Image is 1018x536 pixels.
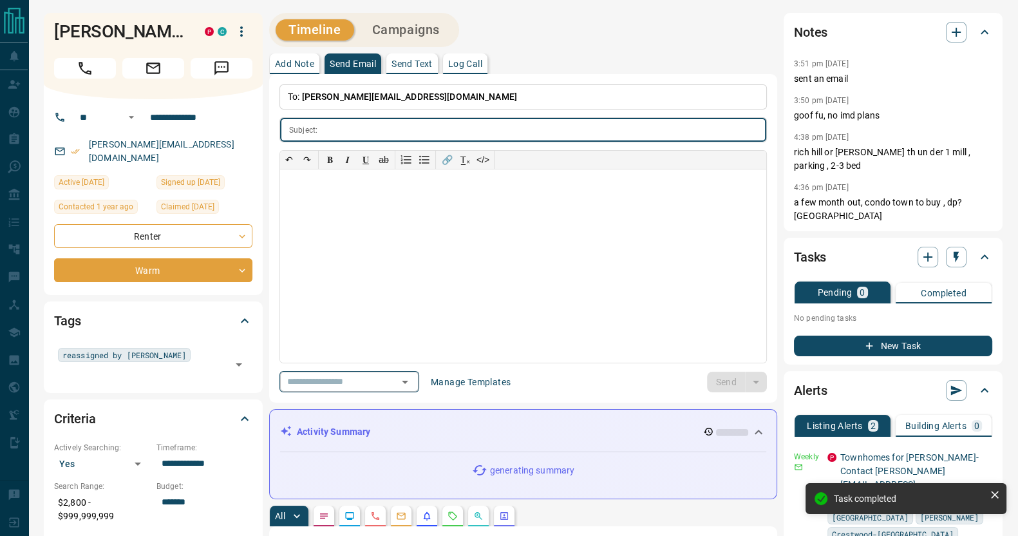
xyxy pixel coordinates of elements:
span: reassigned by [PERSON_NAME] [62,349,186,361]
h2: Criteria [54,408,96,429]
span: Contacted 1 year ago [59,200,133,213]
h2: Tasks [794,247,826,267]
svg: Email [794,463,803,472]
p: generating summary [490,464,574,477]
p: Building Alerts [905,421,966,430]
button: ↷ [298,151,316,169]
div: Alerts [794,375,992,406]
p: Completed [921,289,966,298]
button: 𝐔 [357,151,375,169]
span: Call [54,58,116,79]
h2: Tags [54,311,80,331]
p: Budget: [156,481,252,492]
button: Bullet list [415,151,433,169]
p: goof fu, no imd plans [794,109,992,122]
p: 2 [871,421,876,430]
h2: Notes [794,22,827,43]
div: property.ca [205,27,214,36]
svg: Requests [448,511,458,521]
button: T̲ₓ [456,151,474,169]
span: Message [191,58,252,79]
div: split button [707,372,767,392]
p: Add Note [275,59,314,68]
p: Subject: [289,124,317,136]
p: 4:36 pm [DATE] [794,183,849,192]
p: 4:38 pm [DATE] [794,133,849,142]
div: Activity Summary [280,420,766,444]
p: Send Email [330,59,376,68]
div: Tags [54,305,252,336]
p: Log Call [448,59,482,68]
p: rich hill or [PERSON_NAME] th un der 1 mill , parking , 2-3 bed [794,146,992,173]
span: Claimed [DATE] [161,200,214,213]
div: Tue Jun 04 2024 [54,200,150,218]
div: property.ca [827,453,836,462]
button: 🔗 [438,151,456,169]
div: Task completed [834,493,985,504]
span: [PERSON_NAME][EMAIL_ADDRESS][DOMAIN_NAME] [302,91,517,102]
span: 𝐔 [363,155,369,165]
p: Listing Alerts [807,421,863,430]
button: Numbered list [397,151,415,169]
div: Tue Jun 04 2024 [156,200,252,218]
div: condos.ca [218,27,227,36]
button: Open [124,110,139,125]
svg: Emails [396,511,406,521]
button: New Task [794,336,992,356]
p: a few month out, condo town to buy , dp? [GEOGRAPHIC_DATA] [794,196,992,223]
h2: Alerts [794,380,827,401]
span: Active [DATE] [59,176,104,189]
button: Open [396,373,414,391]
div: Thu Mar 25 2021 [156,175,252,193]
p: Weekly [794,451,820,463]
svg: Calls [370,511,381,521]
div: Notes [794,17,992,48]
div: Criteria [54,403,252,434]
p: Send Text [391,59,433,68]
p: 0 [860,288,865,297]
h1: [PERSON_NAME] [54,21,185,42]
p: 3:51 pm [DATE] [794,59,849,68]
s: ab [379,155,389,165]
a: Townhomes for [PERSON_NAME]- Contact [PERSON_NAME][EMAIL_ADDRESS][DOMAIN_NAME] for viewings [840,452,979,503]
div: Fri Jul 25 2025 [54,175,150,193]
div: Warm [54,258,252,282]
svg: Agent Actions [499,511,509,521]
p: No pending tasks [794,309,992,328]
button: Manage Templates [423,372,518,392]
button: </> [474,151,492,169]
a: [PERSON_NAME][EMAIL_ADDRESS][DOMAIN_NAME] [89,139,234,163]
p: Pending [817,288,852,297]
svg: Lead Browsing Activity [344,511,355,521]
p: Activity Summary [297,425,370,439]
svg: Email Verified [71,147,80,156]
span: Signed up [DATE] [161,176,220,189]
p: 0 [974,421,979,430]
button: ab [375,151,393,169]
svg: Notes [319,511,329,521]
p: sent an email [794,72,992,86]
button: ↶ [280,151,298,169]
p: 3:50 pm [DATE] [794,96,849,105]
button: 𝑰 [339,151,357,169]
div: Yes [54,454,150,474]
p: All [275,512,285,521]
button: Campaigns [359,19,453,41]
svg: Opportunities [473,511,484,521]
svg: Listing Alerts [422,511,432,521]
div: Tasks [794,242,992,273]
p: Timeframe: [156,442,252,454]
p: Actively Searching: [54,442,150,454]
div: Renter [54,224,252,248]
button: Timeline [276,19,354,41]
p: To: [279,84,767,110]
p: Search Range: [54,481,150,492]
button: Open [230,356,248,374]
p: $2,800 - $999,999,999 [54,492,150,527]
span: Email [122,58,184,79]
button: 𝐁 [321,151,339,169]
